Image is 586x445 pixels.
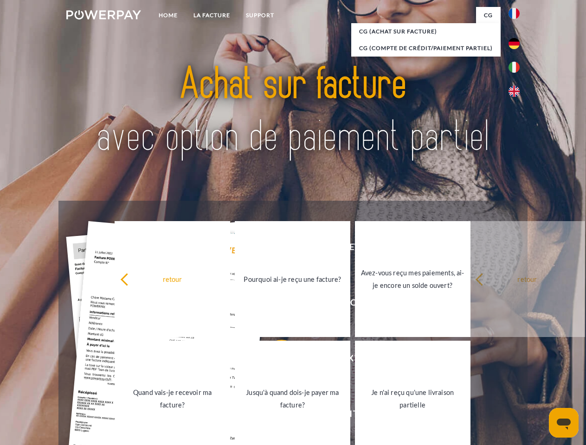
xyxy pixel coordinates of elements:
[351,40,501,57] a: CG (Compte de crédit/paiement partiel)
[509,38,520,49] img: de
[476,7,501,24] a: CG
[151,7,186,24] a: Home
[351,23,501,40] a: CG (achat sur facture)
[355,221,470,337] a: Avez-vous reçu mes paiements, ai-je encore un solde ouvert?
[238,7,282,24] a: Support
[120,386,225,411] div: Quand vais-je recevoir ma facture?
[186,7,238,24] a: LA FACTURE
[475,273,580,285] div: retour
[120,273,225,285] div: retour
[549,408,579,438] iframe: Bouton de lancement de la fenêtre de messagerie
[361,267,465,292] div: Avez-vous reçu mes paiements, ai-je encore un solde ouvert?
[509,86,520,97] img: en
[240,386,345,411] div: Jusqu'à quand dois-je payer ma facture?
[361,386,465,411] div: Je n'ai reçu qu'une livraison partielle
[509,8,520,19] img: fr
[89,44,497,178] img: title-powerpay_fr.svg
[509,62,520,73] img: it
[240,273,345,285] div: Pourquoi ai-je reçu une facture?
[66,10,141,19] img: logo-powerpay-white.svg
